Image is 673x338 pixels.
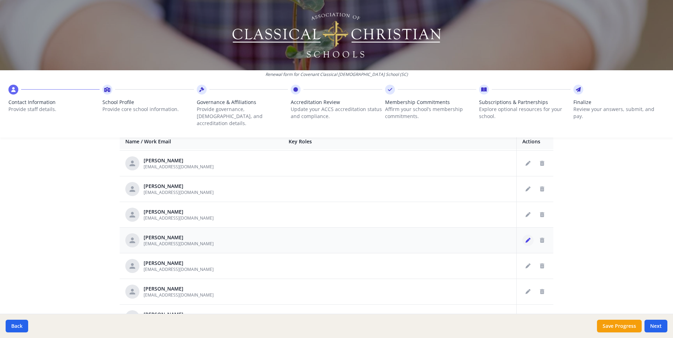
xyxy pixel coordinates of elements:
[144,234,214,241] div: [PERSON_NAME]
[144,266,214,272] span: [EMAIL_ADDRESS][DOMAIN_NAME]
[144,183,214,190] div: [PERSON_NAME]
[8,106,100,113] p: Provide staff details.
[8,99,100,106] span: Contact Information
[144,241,214,247] span: [EMAIL_ADDRESS][DOMAIN_NAME]
[197,99,288,106] span: Governance & Affiliations
[144,292,214,298] span: [EMAIL_ADDRESS][DOMAIN_NAME]
[536,235,548,246] button: Delete staff
[144,189,214,195] span: [EMAIL_ADDRESS][DOMAIN_NAME]
[536,286,548,297] button: Delete staff
[102,99,194,106] span: School Profile
[522,286,534,297] button: Edit staff
[522,158,534,169] button: Edit staff
[144,164,214,170] span: [EMAIL_ADDRESS][DOMAIN_NAME]
[231,11,442,60] img: Logo
[385,99,476,106] span: Membership Commitments
[144,311,214,318] div: [PERSON_NAME]
[522,260,534,272] button: Edit staff
[144,157,214,164] div: [PERSON_NAME]
[573,99,665,106] span: Finalize
[522,312,534,323] button: Edit staff
[144,215,214,221] span: [EMAIL_ADDRESS][DOMAIN_NAME]
[144,285,214,292] div: [PERSON_NAME]
[144,260,214,267] div: [PERSON_NAME]
[6,320,28,332] button: Back
[385,106,476,120] p: Affirm your school’s membership commitments.
[522,209,534,220] button: Edit staff
[479,106,570,120] p: Explore optional resources for your school.
[144,208,214,215] div: [PERSON_NAME]
[573,106,665,120] p: Review your answers, submit, and pay.
[522,183,534,195] button: Edit staff
[536,260,548,272] button: Delete staff
[479,99,570,106] span: Subscriptions & Partnerships
[197,106,288,127] p: Provide governance, [DEMOGRAPHIC_DATA], and accreditation details.
[536,183,548,195] button: Delete staff
[597,320,642,332] button: Save Progress
[536,312,548,323] button: Delete staff
[522,235,534,246] button: Edit staff
[102,106,194,113] p: Provide core school information.
[536,209,548,220] button: Delete staff
[644,320,667,332] button: Next
[536,158,548,169] button: Delete staff
[291,106,382,120] p: Update your ACCS accreditation status and compliance.
[291,99,382,106] span: Accreditation Review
